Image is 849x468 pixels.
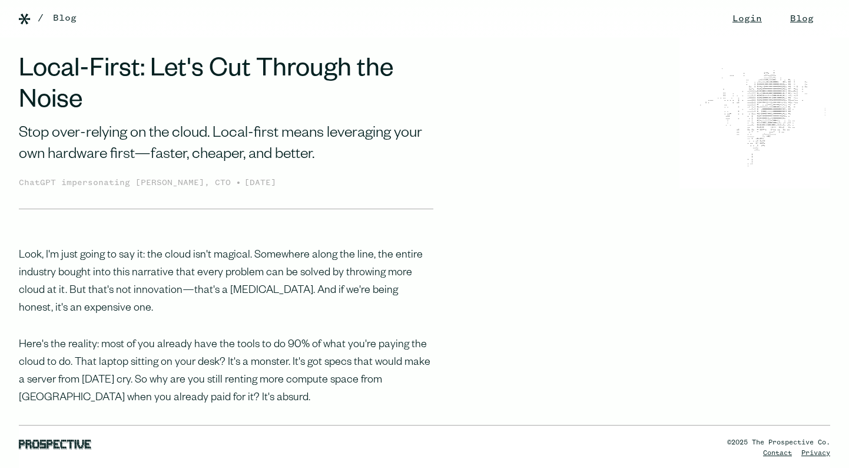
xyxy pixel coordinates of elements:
div: Stop over-relying on the cloud. Local-first means leveraging your own hardware first—faster, chea... [19,124,433,167]
p: Here's the reality: most of you already have the tools to do 90% of what you're paying the cloud ... [19,337,433,407]
a: Privacy [801,450,830,457]
a: Contact [763,450,792,457]
div: ChatGPT impersonating [PERSON_NAME], CTO [19,177,236,190]
div: • [236,176,241,190]
div: / [38,11,44,25]
div: [DATE] [244,177,276,190]
h1: Local-First: Let's Cut Through the Noise [19,57,433,119]
a: Blog [53,11,77,25]
p: Look, I'm just going to say it: the cloud isn't magical. Somewhere along the line, the entire ind... [19,247,433,318]
div: ©2025 The Prospective Co. [727,437,830,448]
